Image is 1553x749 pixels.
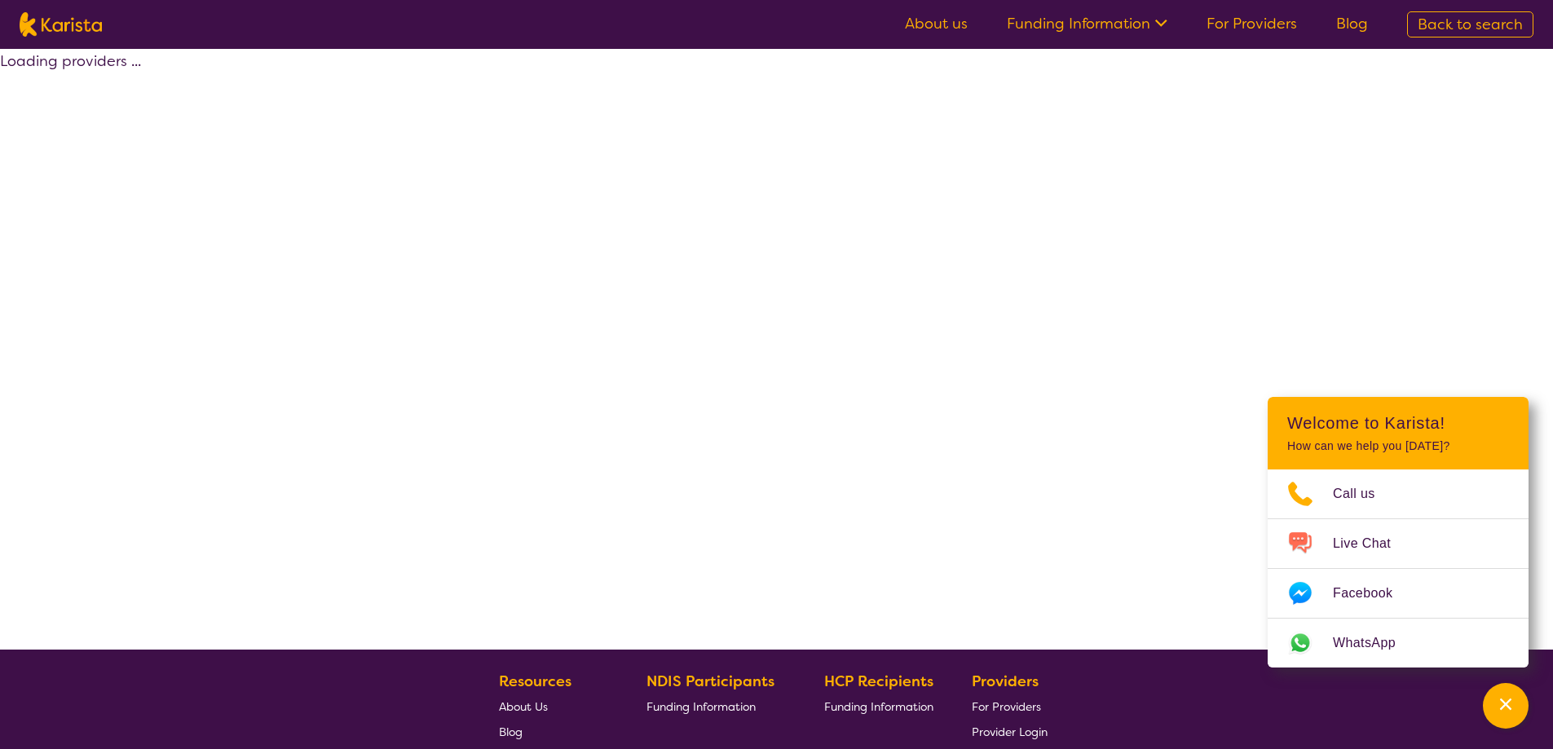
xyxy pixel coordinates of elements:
[1483,683,1529,729] button: Channel Menu
[972,672,1039,691] b: Providers
[824,672,933,691] b: HCP Recipients
[1333,531,1410,556] span: Live Chat
[972,725,1048,739] span: Provider Login
[905,14,968,33] a: About us
[1007,14,1167,33] a: Funding Information
[1207,14,1297,33] a: For Providers
[1287,439,1509,453] p: How can we help you [DATE]?
[499,694,608,719] a: About Us
[1287,413,1509,433] h2: Welcome to Karista!
[1268,397,1529,667] div: Channel Menu
[1418,15,1523,34] span: Back to search
[1336,14,1368,33] a: Blog
[1268,469,1529,667] ul: Choose channel
[1333,581,1412,606] span: Facebook
[972,694,1048,719] a: For Providers
[499,699,548,714] span: About Us
[1268,619,1529,667] a: Web link opens in a new tab.
[20,12,102,37] img: Karista logo
[646,672,774,691] b: NDIS Participants
[1333,631,1415,655] span: WhatsApp
[824,694,933,719] a: Funding Information
[499,725,523,739] span: Blog
[499,672,571,691] b: Resources
[1407,11,1533,37] a: Back to search
[646,694,787,719] a: Funding Information
[972,719,1048,744] a: Provider Login
[499,719,608,744] a: Blog
[972,699,1041,714] span: For Providers
[1333,482,1395,506] span: Call us
[646,699,756,714] span: Funding Information
[824,699,933,714] span: Funding Information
